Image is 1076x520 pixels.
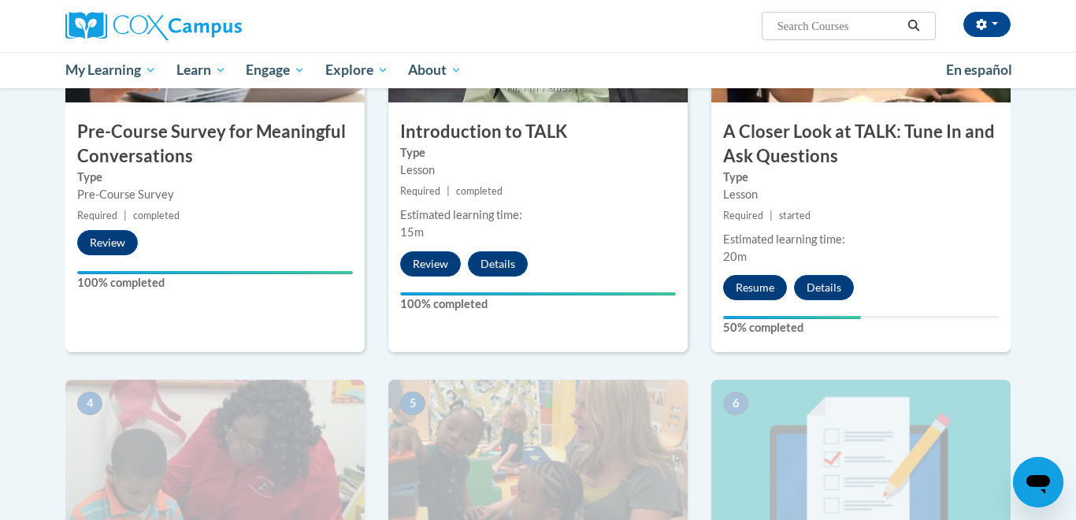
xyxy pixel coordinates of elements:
label: Type [723,169,999,186]
div: Estimated learning time: [723,231,999,248]
a: En español [936,54,1022,87]
button: Review [77,230,138,255]
button: Resume [723,275,787,300]
div: Pre-Course Survey [77,186,353,203]
span: 20m [723,250,747,263]
span: Learn [176,61,226,80]
span: 6 [723,392,748,415]
div: Your progress [400,292,676,295]
span: completed [133,210,180,221]
span: 5 [400,392,425,415]
img: Cox Campus [65,12,242,40]
span: My Learning [65,61,156,80]
span: | [770,210,773,221]
span: Required [400,185,440,197]
button: Details [468,251,528,277]
span: Required [723,210,763,221]
label: 100% completed [400,295,676,313]
button: Details [794,275,854,300]
h3: Introduction to TALK [388,120,688,144]
span: About [408,61,462,80]
a: Explore [315,52,399,88]
span: started [779,210,811,221]
div: Main menu [42,52,1034,88]
label: 50% completed [723,319,999,336]
span: 4 [77,392,102,415]
button: Review [400,251,461,277]
input: Search Courses [776,17,902,35]
span: 15m [400,225,424,239]
a: Cox Campus [65,12,365,40]
h3: A Closer Look at TALK: Tune In and Ask Questions [711,120,1011,169]
div: Lesson [400,162,676,179]
span: completed [456,185,503,197]
a: My Learning [55,52,166,88]
span: Engage [246,61,305,80]
iframe: Button to launch messaging window [1013,457,1063,507]
a: Engage [236,52,315,88]
button: Search [902,17,926,35]
span: | [447,185,450,197]
span: | [124,210,127,221]
label: Type [400,144,676,162]
span: Explore [325,61,388,80]
div: Your progress [77,271,353,274]
div: Lesson [723,186,999,203]
label: Type [77,169,353,186]
div: Your progress [723,316,861,319]
div: Estimated learning time: [400,206,676,224]
button: Account Settings [963,12,1011,37]
span: En español [946,61,1012,78]
span: Required [77,210,117,221]
a: About [399,52,473,88]
h3: Pre-Course Survey for Meaningful Conversations [65,120,365,169]
a: Learn [166,52,236,88]
label: 100% completed [77,274,353,292]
